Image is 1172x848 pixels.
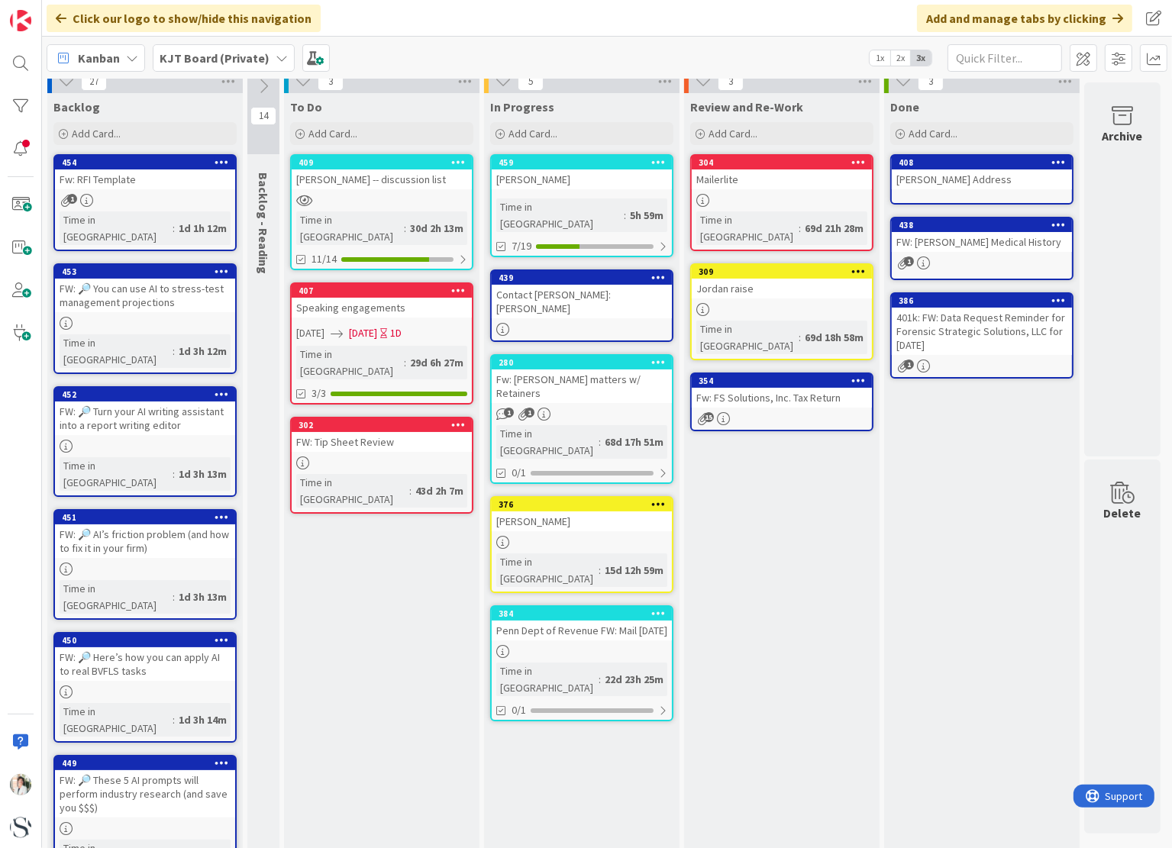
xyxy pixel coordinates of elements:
div: Time in [GEOGRAPHIC_DATA] [496,198,624,232]
input: Quick Filter... [948,44,1062,72]
div: 452FW: 🔎 Turn your AI writing assistant into a report writing editor [55,388,235,435]
div: Jordan raise [692,279,872,298]
a: 450FW: 🔎 Here’s how you can apply AI to real BVFLS tasksTime in [GEOGRAPHIC_DATA]:1d 3h 14m [53,632,237,743]
div: FW: 🔎 AI’s friction problem (and how to fix it in your firm) [55,524,235,558]
span: Kanban [78,49,120,67]
div: 454 [55,156,235,169]
span: 27 [81,73,107,91]
div: Time in [GEOGRAPHIC_DATA] [696,211,799,245]
span: 1 [504,408,514,418]
a: 386401k: FW: Data Request Reminder for Forensic Strategic Solutions, LLC for [DATE] [890,292,1074,379]
a: 438FW: [PERSON_NAME] Medical History [890,217,1074,280]
div: 43d 2h 7m [412,482,467,499]
div: 309 [699,266,872,277]
img: avatar [10,817,31,838]
div: 451 [62,512,235,523]
div: [PERSON_NAME] Address [892,169,1072,189]
a: 451FW: 🔎 AI’s friction problem (and how to fix it in your firm)Time in [GEOGRAPHIC_DATA]:1d 3h 13m [53,509,237,620]
span: : [409,482,412,499]
div: 309 [692,265,872,279]
div: 304 [692,156,872,169]
div: Fw: RFI Template [55,169,235,189]
div: 409 [292,156,472,169]
div: 451 [55,511,235,524]
div: Time in [GEOGRAPHIC_DATA] [496,553,599,587]
div: 449 [55,756,235,770]
img: KT [10,774,31,795]
a: 304MailerliteTime in [GEOGRAPHIC_DATA]:69d 21h 28m [690,154,873,251]
span: : [173,343,175,360]
div: 1D [390,325,402,341]
div: FW: 🔎 Turn your AI writing assistant into a report writing editor [55,401,235,435]
img: Visit kanbanzone.com [10,10,31,31]
a: 384Penn Dept of Revenue FW: Mail [DATE]Time in [GEOGRAPHIC_DATA]:22d 23h 25m0/1 [490,605,673,721]
div: 459 [499,157,672,168]
div: 407Speaking engagements [292,284,472,318]
div: FW: [PERSON_NAME] Medical History [892,232,1072,252]
div: FW: 🔎 You can use AI to stress-test management projections [55,279,235,312]
a: 452FW: 🔎 Turn your AI writing assistant into a report writing editorTime in [GEOGRAPHIC_DATA]:1d ... [53,386,237,497]
span: : [624,207,626,224]
a: 376[PERSON_NAME]Time in [GEOGRAPHIC_DATA]:15d 12h 59m [490,496,673,593]
div: 459[PERSON_NAME] [492,156,672,189]
span: To Do [290,99,322,114]
span: 7/19 [512,238,531,254]
div: Time in [GEOGRAPHIC_DATA] [60,580,173,614]
div: 384Penn Dept of Revenue FW: Mail [DATE] [492,607,672,640]
div: 439 [499,272,672,283]
span: 1 [67,194,77,204]
div: 450 [62,635,235,646]
span: 1 [904,360,914,369]
div: 408 [892,156,1072,169]
div: Time in [GEOGRAPHIC_DATA] [296,346,404,379]
div: Time in [GEOGRAPHIC_DATA] [496,663,599,696]
a: 309Jordan raiseTime in [GEOGRAPHIC_DATA]:69d 18h 58m [690,263,873,360]
div: 408[PERSON_NAME] Address [892,156,1072,189]
span: Add Card... [509,127,557,140]
div: Mailerlite [692,169,872,189]
div: Penn Dept of Revenue FW: Mail [DATE] [492,621,672,640]
span: Support [32,2,69,21]
div: Time in [GEOGRAPHIC_DATA] [296,474,409,508]
div: Fw: FS Solutions, Inc. Tax Return [692,388,872,408]
div: [PERSON_NAME] [492,511,672,531]
span: 5 [518,73,544,91]
span: : [799,220,801,237]
span: [DATE] [349,325,377,341]
span: 1 [525,408,534,418]
div: 409 [299,157,472,168]
div: 386 [899,295,1072,306]
a: 408[PERSON_NAME] Address [890,154,1074,205]
span: : [599,434,601,450]
div: 407 [299,285,472,296]
div: 304 [699,157,872,168]
div: Contact [PERSON_NAME]: [PERSON_NAME] [492,285,672,318]
a: 409[PERSON_NAME] -- discussion listTime in [GEOGRAPHIC_DATA]:30d 2h 13m11/14 [290,154,473,270]
a: 302FW: Tip Sheet ReviewTime in [GEOGRAPHIC_DATA]:43d 2h 7m [290,417,473,514]
div: 407 [292,284,472,298]
div: 30d 2h 13m [406,220,467,237]
div: 29d 6h 27m [406,354,467,371]
div: 376 [492,498,672,511]
div: 438 [892,218,1072,232]
span: : [173,588,175,605]
div: 384 [499,608,672,619]
span: 0/1 [512,465,526,481]
div: FW: Tip Sheet Review [292,432,472,452]
div: 5h 59m [626,207,667,224]
div: 384 [492,607,672,621]
div: 68d 17h 51m [601,434,667,450]
span: Done [890,99,919,114]
span: 14 [250,107,276,125]
div: 452 [55,388,235,401]
div: Time in [GEOGRAPHIC_DATA] [60,703,173,737]
div: 354 [692,374,872,388]
div: 386401k: FW: Data Request Reminder for Forensic Strategic Solutions, LLC for [DATE] [892,294,1072,355]
div: 302 [292,418,472,432]
div: 453 [62,266,235,277]
span: 11/14 [312,251,337,267]
div: 409[PERSON_NAME] -- discussion list [292,156,472,189]
div: 438 [899,220,1072,231]
div: 376[PERSON_NAME] [492,498,672,531]
span: Backlog - Reading [256,173,271,274]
